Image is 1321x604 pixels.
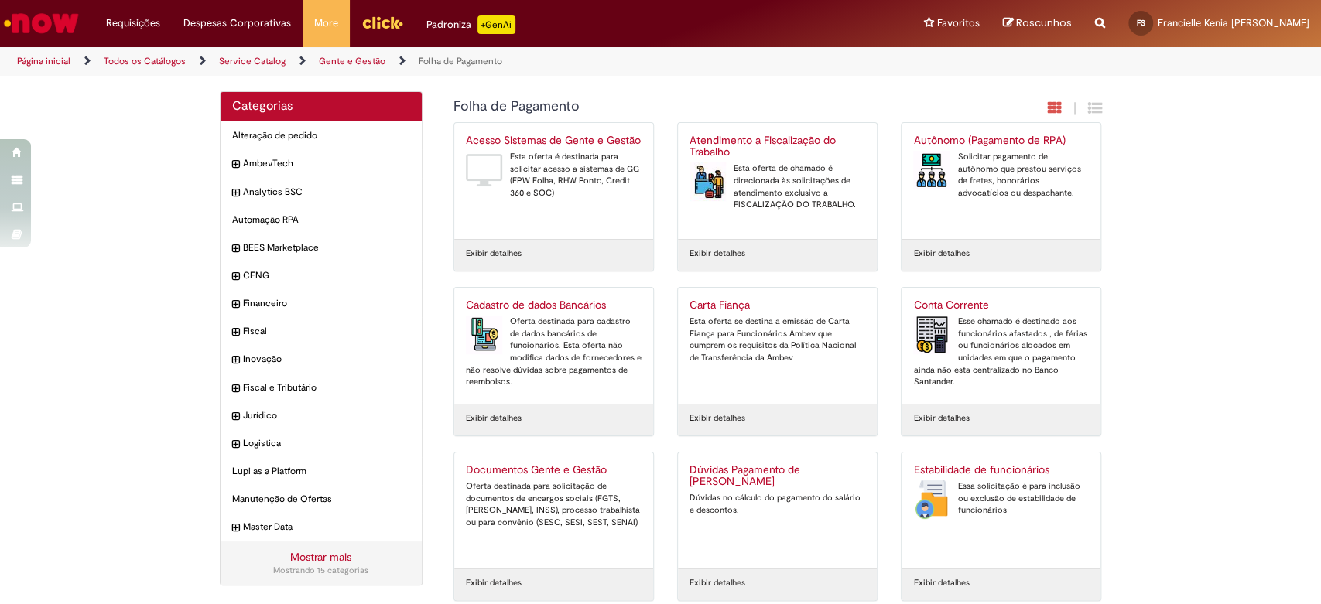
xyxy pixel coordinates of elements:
[466,135,642,147] h2: Acesso Sistemas de Gente e Gestão
[913,151,950,189] img: Autônomo (Pagamento de RPA)
[232,100,411,114] h2: Categorias
[690,577,745,589] a: Exibir detalhes
[104,55,186,67] a: Todos os Catálogos
[243,437,411,450] span: Logistica
[243,186,411,199] span: Analytics BSC
[243,241,411,254] span: BEES Marketplace
[219,55,286,67] a: Service Catalog
[232,297,239,312] i: expandir categoria Financeiro
[690,412,745,425] a: Exibir detalhes
[466,464,642,476] h2: Documentos Gente e Gestão
[690,492,865,516] div: Dúvidas no cálculo do pagamento do salário e descontos.
[221,485,423,514] div: Manutenção de Ofertas
[243,381,411,394] span: Fiscal e Tributário
[361,11,403,34] img: click_logo_yellow_360x200.png
[466,316,502,354] img: Cadastro de dados Bancários
[243,409,411,422] span: Jurídico
[17,55,70,67] a: Página inicial
[466,151,642,200] div: Esta oferta é destinada para solicitar acesso a sistemas de GG (FPW Folha, RHW Ponto, Credit 360 ...
[690,464,865,489] h2: Dúvidas Pagamento de Salário
[678,452,877,568] a: Dúvidas Pagamento de [PERSON_NAME] Dúvidas no cálculo do pagamento do salário e descontos.
[243,520,411,534] span: Master Data
[232,409,239,425] i: expandir categoria Jurídico
[232,565,411,577] div: Mostrando 15 categorias
[1048,101,1062,115] i: Exibição em cartão
[454,452,653,568] a: Documentos Gente e Gestão Oferta destinada para solicitação de documentos de encargos sociais (FG...
[690,162,726,201] img: Atendimento a Fiscalização do Trabalho
[913,480,1089,517] div: Essa solicitação é para inclusão ou exclusão de estabilidade de funcionários
[454,123,653,239] a: Acesso Sistemas de Gente e Gestão Acesso Sistemas de Gente e Gestão Esta oferta é destinada para ...
[221,374,423,402] div: expandir categoria Fiscal e Tributário Fiscal e Tributário
[937,15,980,31] span: Favoritos
[678,123,877,239] a: Atendimento a Fiscalização do Trabalho Atendimento a Fiscalização do Trabalho Esta oferta de cham...
[221,457,423,486] div: Lupi as a Platform
[221,149,423,178] div: expandir categoria AmbevTech AmbevTech
[319,55,385,67] a: Gente e Gestão
[690,247,745,260] a: Exibir detalhes
[419,55,502,67] a: Folha de Pagamento
[221,234,423,262] div: expandir categoria BEES Marketplace BEES Marketplace
[232,213,411,227] span: Automação RPA
[690,162,865,211] div: Esta oferta de chamado é direcionada às solicitações de atendimento exclusivo a FISCALIZAÇÃO DO T...
[243,325,411,338] span: Fiscal
[232,465,411,478] span: Lupi as a Platform
[913,247,969,260] a: Exibir detalhes
[314,15,338,31] span: More
[913,135,1089,147] h2: Autônomo (Pagamento de RPA)
[1073,100,1076,118] span: |
[232,437,239,452] i: expandir categoria Logistica
[902,288,1100,404] a: Conta Corrente Conta Corrente Esse chamado é destinado aos funcionários afastados , de férias ou ...
[913,577,969,589] a: Exibir detalhes
[232,493,411,506] span: Manutenção de Ofertas
[243,269,411,282] span: CENG
[678,288,877,404] a: Carta Fiança Esta oferta se destina a emissão de Carta Fiança para Funcionários Ambev que cumprem...
[913,464,1089,476] h2: Estabilidade de funcionários
[183,15,291,31] span: Despesas Corporativas
[466,412,522,425] a: Exibir detalhes
[453,99,934,114] h1: {"description":null,"title":"Folha de Pagamento"} Categoria
[232,186,239,201] i: expandir categoria Analytics BSC
[477,15,515,34] p: +GenAi
[1003,16,1072,31] a: Rascunhos
[913,299,1089,312] h2: Conta Corrente
[232,241,239,257] i: expandir categoria BEES Marketplace
[1088,101,1102,115] i: Exibição de grade
[243,353,411,366] span: Inovação
[913,151,1089,200] div: Solicitar pagamento de autônomo que prestou serviços de fretes, honorários advocatícios ou despac...
[221,261,423,290] div: expandir categoria CENG CENG
[221,121,423,541] ul: Categorias
[221,345,423,374] div: expandir categoria Inovação Inovação
[913,412,969,425] a: Exibir detalhes
[232,520,239,536] i: expandir categoria Master Data
[902,452,1100,568] a: Estabilidade de funcionários Estabilidade de funcionários Essa solicitação é para inclusão ou exc...
[221,121,423,150] div: Alteração de pedido
[232,353,239,368] i: expandir categoria Inovação
[232,325,239,340] i: expandir categoria Fiscal
[232,269,239,285] i: expandir categoria CENG
[290,550,351,564] a: Mostrar mais
[913,480,950,519] img: Estabilidade de funcionários
[466,299,642,312] h2: Cadastro de dados Bancários
[232,129,411,142] span: Alteração de pedido
[466,151,502,189] img: Acesso Sistemas de Gente e Gestão
[221,317,423,346] div: expandir categoria Fiscal Fiscal
[221,513,423,541] div: expandir categoria Master Data Master Data
[466,316,642,388] div: Oferta destinada para cadastro de dados bancários de funcionários. Esta oferta não modifica dados...
[243,157,411,170] span: AmbevTech
[426,15,515,34] div: Padroniza
[232,381,239,397] i: expandir categoria Fiscal e Tributário
[466,480,642,529] div: Oferta destinada para solicitação de documentos de encargos sociais (FGTS, [PERSON_NAME], INSS), ...
[902,123,1100,239] a: Autônomo (Pagamento de RPA) Autônomo (Pagamento de RPA) Solicitar pagamento de autônomo que prest...
[454,288,653,404] a: Cadastro de dados Bancários Cadastro de dados Bancários Oferta destinada para cadastro de dados b...
[1016,15,1072,30] span: Rascunhos
[243,297,411,310] span: Financeiro
[466,247,522,260] a: Exibir detalhes
[913,316,1089,388] div: Esse chamado é destinado aos funcionários afastados , de férias ou funcionários alocados em unida...
[221,289,423,318] div: expandir categoria Financeiro Financeiro
[1137,18,1145,28] span: FS
[232,157,239,172] i: expandir categoria AmbevTech
[221,178,423,206] div: expandir categoria Analytics BSC Analytics BSC
[913,316,950,354] img: Conta Corrente
[221,429,423,458] div: expandir categoria Logistica Logistica
[690,299,865,312] h2: Carta Fiança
